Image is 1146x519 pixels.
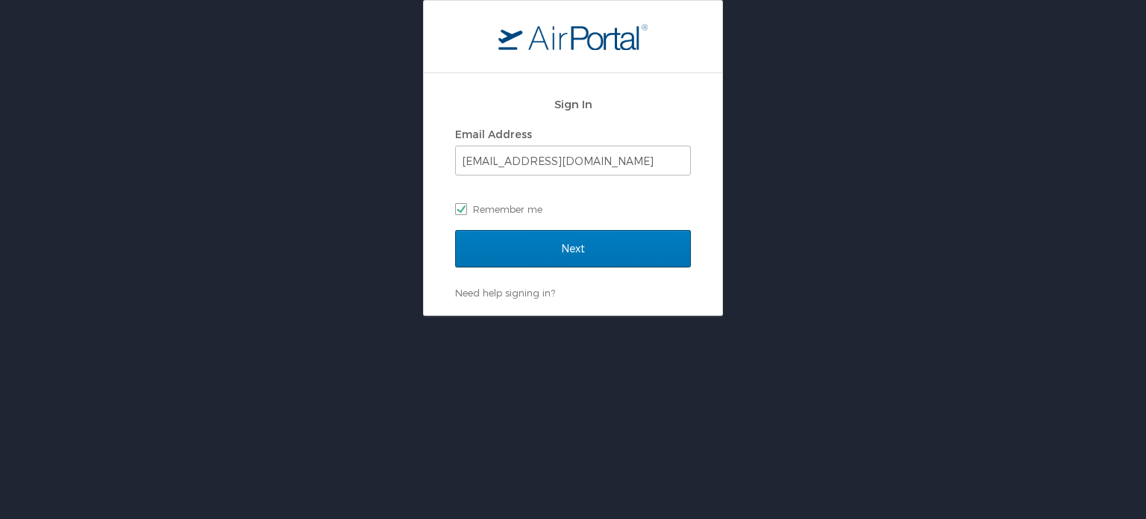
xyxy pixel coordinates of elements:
[455,128,532,140] label: Email Address
[498,23,648,50] img: logo
[455,230,691,267] input: Next
[455,96,691,113] h2: Sign In
[455,287,555,299] a: Need help signing in?
[455,198,691,220] label: Remember me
